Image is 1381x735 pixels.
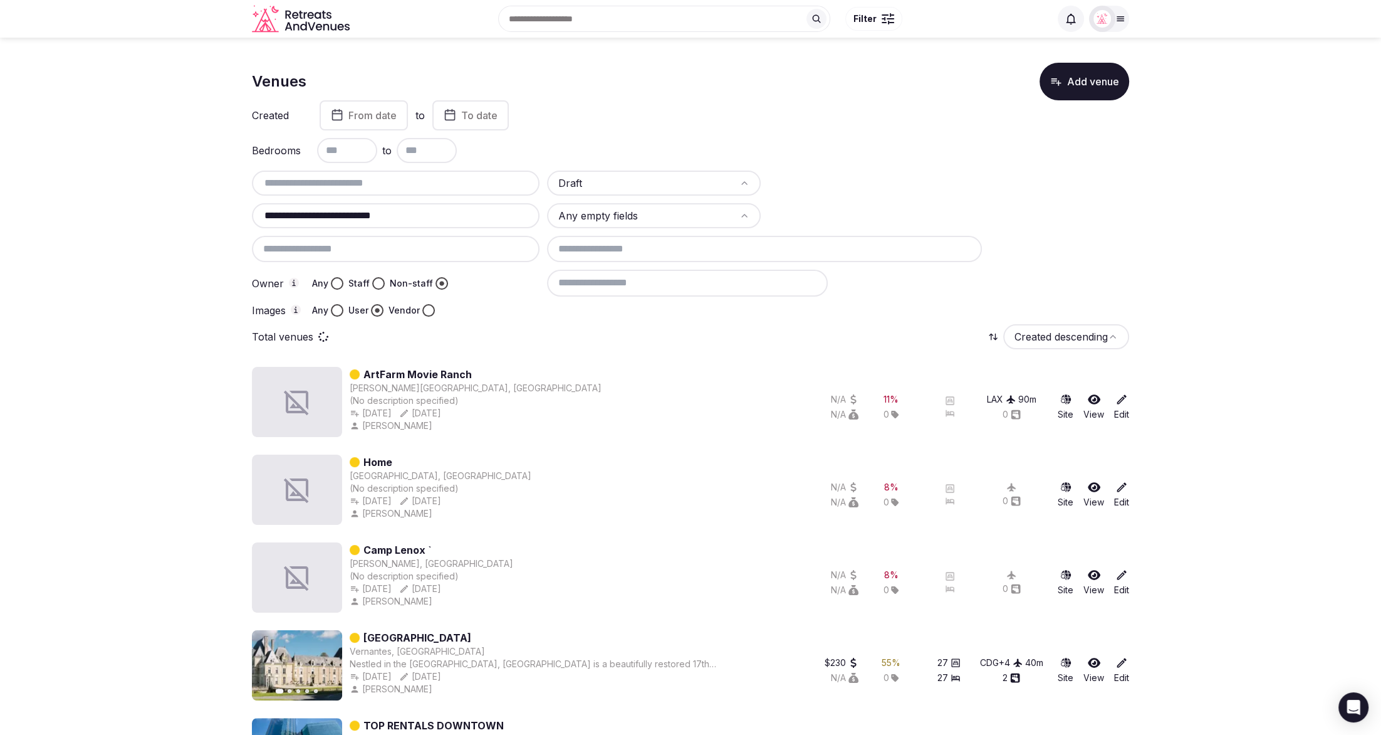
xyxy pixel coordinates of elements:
label: Non-staff [390,277,433,290]
a: Home [363,455,392,470]
button: 8% [884,481,899,494]
label: Any [312,277,328,290]
button: [PERSON_NAME] [350,507,435,520]
button: Go to slide 5 [314,689,318,693]
button: [PERSON_NAME][GEOGRAPHIC_DATA], [GEOGRAPHIC_DATA] [350,382,602,394]
button: Go to slide 2 [288,689,291,693]
button: 8% [884,569,899,581]
div: [DATE] [399,495,441,507]
button: 0 [1003,495,1021,507]
p: Total venues [252,330,313,344]
span: From date [348,109,397,122]
div: CDG +4 [980,657,1023,669]
label: Vendor [388,304,420,317]
span: 0 [883,584,889,596]
button: N/A [831,496,858,509]
a: [GEOGRAPHIC_DATA] [363,630,471,645]
a: Site [1058,481,1073,509]
h1: Venues [252,71,306,92]
div: 11 % [883,393,899,406]
button: [GEOGRAPHIC_DATA], [GEOGRAPHIC_DATA] [350,470,531,482]
a: Edit [1114,393,1129,421]
a: View [1083,657,1104,684]
span: 27 [937,657,948,669]
button: Images [291,305,301,315]
button: N/A [831,672,858,684]
a: Site [1058,657,1073,684]
button: Owner [289,278,299,288]
div: [DATE] [350,670,392,683]
button: N/A [831,569,858,581]
button: 0 [1003,408,1021,421]
button: Go to slide 4 [305,689,309,693]
div: Open Intercom Messenger [1338,692,1368,722]
a: Edit [1114,481,1129,509]
button: N/A [831,481,858,494]
span: 27 [937,672,948,684]
button: 90m [1018,393,1036,406]
button: Filter [845,7,902,31]
button: 0 [1003,583,1021,595]
button: 27 [937,657,961,669]
div: [DATE] [350,583,392,595]
div: (No description specified) [350,570,513,583]
button: Go to slide 1 [276,689,284,694]
button: CDG+4 [980,657,1023,669]
img: Featured image for Château de Jalesnes [252,630,342,701]
button: [DATE] [399,407,441,420]
span: Filter [853,13,877,25]
div: 40 m [1025,657,1043,669]
a: View [1083,569,1104,596]
button: [DATE] [350,407,392,420]
div: [PERSON_NAME] [350,420,435,432]
span: to [382,143,392,158]
span: 0 [883,408,889,421]
div: (No description specified) [350,482,531,495]
label: to [415,108,425,122]
button: Go to slide 3 [296,689,300,693]
button: [DATE] [399,583,441,595]
a: ArtFarm Movie Ranch [363,367,472,382]
a: Edit [1114,657,1129,684]
div: [PERSON_NAME] [350,683,435,695]
div: 8 % [884,569,899,581]
div: N/A [831,408,858,421]
div: LAX [987,393,1016,406]
label: Images [252,305,302,316]
button: [PERSON_NAME], [GEOGRAPHIC_DATA] [350,558,513,570]
button: From date [320,100,408,130]
button: To date [432,100,509,130]
label: Created [252,110,302,120]
button: 40m [1025,657,1043,669]
img: miaceralde [1093,10,1111,28]
label: Bedrooms [252,145,302,156]
a: Site [1058,569,1073,596]
button: [DATE] [399,670,441,683]
button: Add venue [1040,63,1129,100]
button: N/A [831,393,858,406]
button: 55% [882,657,900,669]
button: $230 [825,657,858,669]
span: To date [461,109,498,122]
button: [PERSON_NAME] [350,595,435,608]
button: [DATE] [350,495,392,507]
svg: Retreats and Venues company logo [252,5,352,33]
label: User [348,304,368,317]
div: 8 % [884,481,899,494]
a: Camp Lenox ` [363,542,432,558]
